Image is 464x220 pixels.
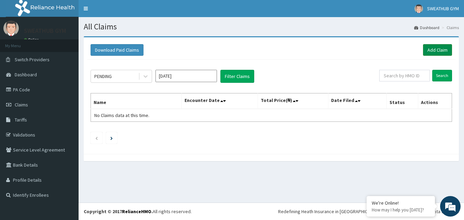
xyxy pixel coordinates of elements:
a: RelianceHMO [122,208,151,215]
p: How may I help you today? [372,207,430,213]
div: We're Online! [372,200,430,206]
strong: Copyright © 2017 . [84,208,153,215]
button: Filter Claims [220,70,254,83]
th: Actions [418,93,452,109]
li: Claims [440,25,459,30]
a: Previous page [95,135,98,141]
button: Download Paid Claims [91,44,144,56]
input: Search by HMO ID [379,70,430,81]
footer: All rights reserved. [79,203,464,220]
span: SWEATHUB GYM [427,5,459,12]
span: Claims [15,102,28,108]
div: Redefining Heath Insurance in [GEOGRAPHIC_DATA] using Telemedicine and Data Science! [278,208,459,215]
img: User Image [3,21,19,36]
a: Next page [110,135,113,141]
a: Add Claim [423,44,452,56]
span: Dashboard [15,72,37,78]
span: Tariffs [15,117,27,123]
span: No Claims data at this time. [94,112,149,118]
a: Dashboard [414,25,439,30]
th: Total Price(₦) [258,93,328,109]
a: Online [24,37,40,42]
p: SWEATHUB GYM [24,28,66,34]
th: Date Filed [328,93,387,109]
th: Encounter Date [182,93,258,109]
h1: All Claims [84,22,459,31]
span: Switch Providers [15,56,50,63]
input: Search [432,70,452,81]
div: PENDING [94,73,112,80]
img: User Image [414,4,423,13]
th: Status [386,93,418,109]
input: Select Month and Year [155,70,217,82]
th: Name [91,93,182,109]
